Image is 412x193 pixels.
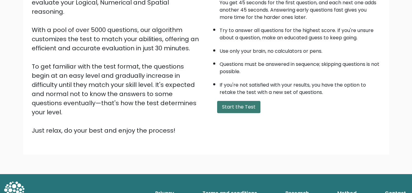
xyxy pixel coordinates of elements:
[220,58,381,75] li: Questions must be answered in sequence; skipping questions is not possible.
[220,24,381,41] li: Try to answer all questions for the highest score. If you're unsure about a question, make an edu...
[217,101,260,113] button: Start the Test
[220,45,381,55] li: Use only your brain, no calculators or pens.
[220,78,381,96] li: If you're not satisfied with your results, you have the option to retake the test with a new set ...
